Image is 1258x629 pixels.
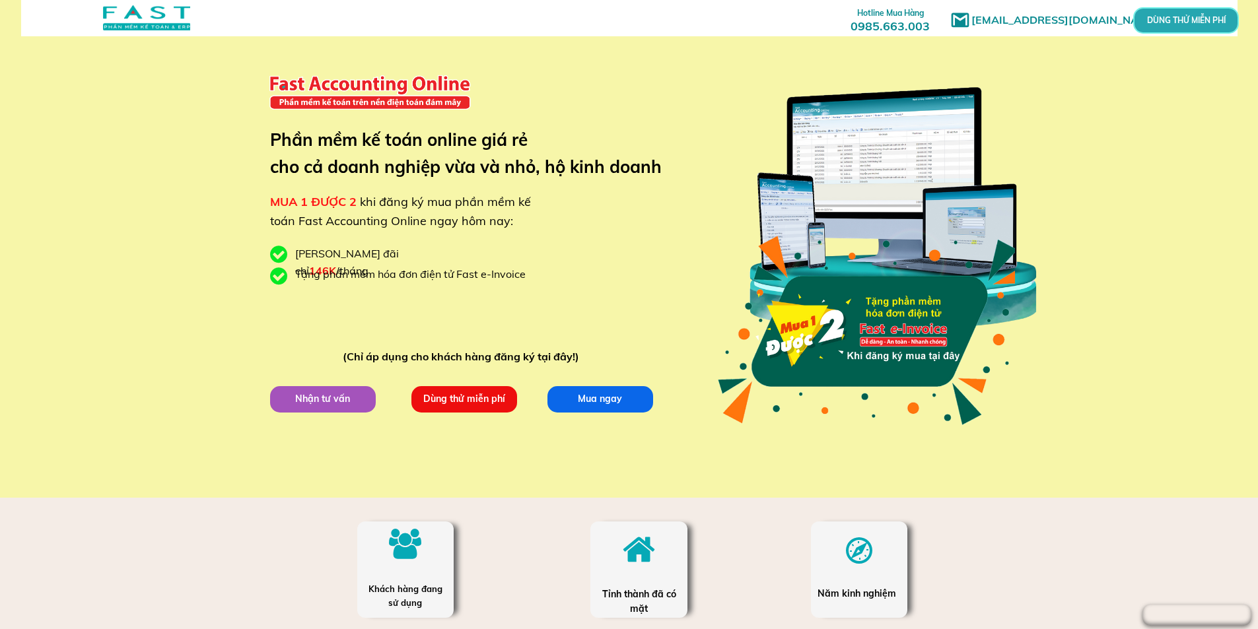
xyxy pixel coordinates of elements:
span: MUA 1 ĐƯỢC 2 [270,194,357,209]
span: Hotline Mua Hàng [857,8,924,18]
div: Khách hàng đang sử dụng [364,582,446,610]
span: khi đăng ký mua phần mềm kế toán Fast Accounting Online ngay hôm nay: [270,194,531,228]
span: 146K [309,264,336,277]
div: (Chỉ áp dụng cho khách hàng đăng ký tại đây!) [343,348,585,366]
div: Năm kinh nghiệm [818,586,900,601]
div: [PERSON_NAME] đãi chỉ /tháng [295,246,467,279]
h3: Phần mềm kế toán online giá rẻ cho cả doanh nghiệp vừa và nhỏ, hộ kinh doanh [270,126,681,181]
p: Mua ngay [547,385,652,412]
div: Tỉnh thành đã có mặt [601,587,678,616]
p: Dùng thử miễn phí [411,385,516,412]
h3: 0985.663.003 [836,5,944,33]
h1: [EMAIL_ADDRESS][DOMAIN_NAME] [971,12,1166,29]
p: DÙNG THỬ MIỄN PHÍ [1170,17,1202,24]
p: Nhận tư vấn [269,385,375,412]
div: Tặng phần mềm hóa đơn điện tử Fast e-Invoice [295,266,536,283]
